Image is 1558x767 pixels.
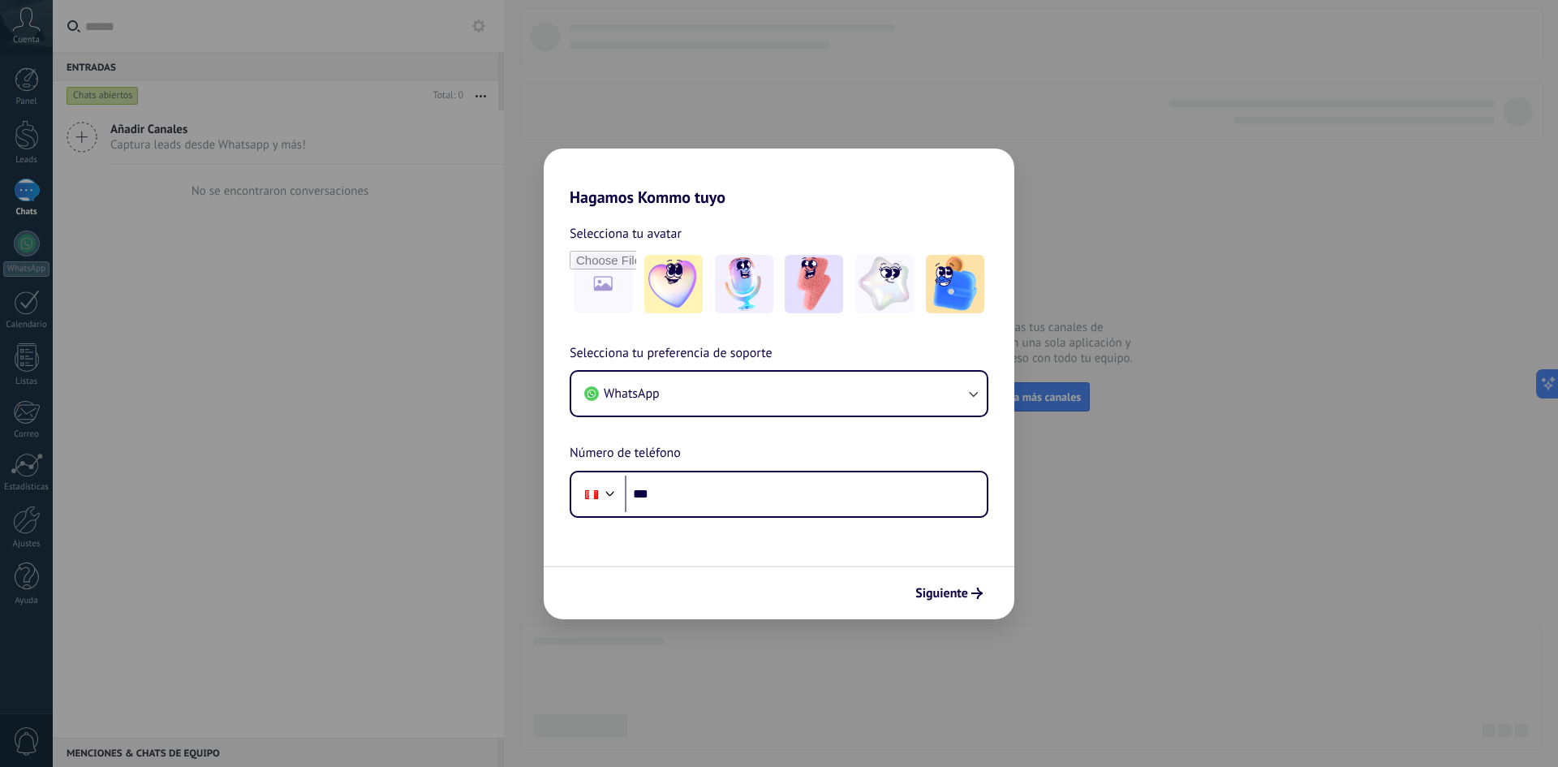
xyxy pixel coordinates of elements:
button: Siguiente [908,580,990,607]
div: Peru: + 51 [576,477,607,511]
span: Selecciona tu avatar [570,223,682,244]
img: -1.jpeg [644,255,703,313]
span: Selecciona tu preferencia de soporte [570,343,773,364]
span: Número de teléfono [570,443,681,464]
button: WhatsApp [571,372,987,416]
img: -3.jpeg [785,255,843,313]
img: -2.jpeg [715,255,773,313]
span: WhatsApp [604,386,660,402]
span: Siguiente [915,588,968,599]
img: -4.jpeg [855,255,914,313]
h2: Hagamos Kommo tuyo [544,149,1014,207]
img: -5.jpeg [926,255,984,313]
